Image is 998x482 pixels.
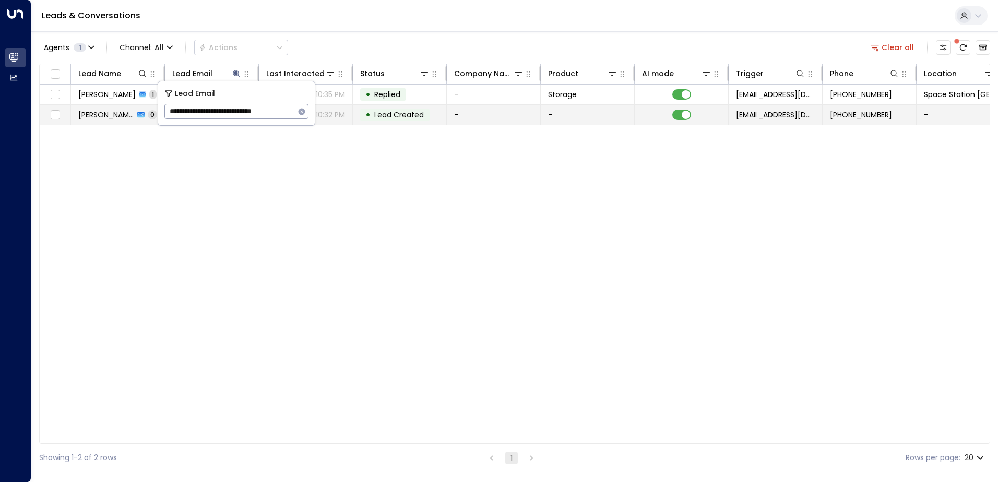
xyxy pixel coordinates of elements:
div: Trigger [736,67,764,80]
button: Channel:All [115,40,177,55]
span: +447476490226 [830,110,892,120]
span: Lead Email [175,88,215,100]
div: Phone [830,67,853,80]
button: Customize [936,40,951,55]
span: leads@space-station.co.uk [736,110,815,120]
label: Rows per page: [906,452,960,463]
div: AI mode [642,67,711,80]
span: Channel: [115,40,177,55]
div: Product [548,67,617,80]
div: Location [924,67,957,80]
span: All [155,43,164,52]
button: Actions [194,40,288,55]
nav: pagination navigation [485,451,538,464]
span: Storage [548,89,577,100]
td: - [447,105,541,125]
span: Christopher Fischer [78,89,136,100]
span: leads@space-station.co.uk [736,89,815,100]
span: Toggle select row [49,109,62,122]
div: Actions [199,43,237,52]
span: 1 [74,43,86,52]
div: Phone [830,67,899,80]
div: 20 [965,450,986,465]
button: Archived Leads [976,40,990,55]
span: Replied [374,89,400,100]
button: Clear all [866,40,919,55]
div: Last Interacted [266,67,336,80]
div: • [365,86,371,103]
div: Button group with a nested menu [194,40,288,55]
span: 0 [148,110,157,119]
div: Product [548,67,578,80]
span: There are new threads available. Refresh the grid to view the latest updates. [956,40,970,55]
div: Lead Email [172,67,212,80]
div: • [365,106,371,124]
p: 10:35 PM [316,89,345,100]
span: Lead Created [374,110,424,120]
span: 1 [149,90,157,99]
div: Location [924,67,994,80]
div: Last Interacted [266,67,325,80]
div: Showing 1-2 of 2 rows [39,452,117,463]
span: Toggle select all [49,68,62,81]
span: +447476490226 [830,89,892,100]
td: - [541,105,635,125]
div: Lead Email [172,67,242,80]
span: Toggle select row [49,88,62,101]
div: Status [360,67,385,80]
div: Company Name [454,67,513,80]
div: Company Name [454,67,524,80]
div: Trigger [736,67,805,80]
p: 10:32 PM [316,110,345,120]
button: page 1 [505,452,518,464]
div: AI mode [642,67,674,80]
div: Lead Name [78,67,148,80]
a: Leads & Conversations [42,9,140,21]
div: Status [360,67,430,80]
span: Christopher Fischer [78,110,134,120]
div: Lead Name [78,67,121,80]
span: Agents [44,44,69,51]
td: - [447,85,541,104]
button: Agents1 [39,40,98,55]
